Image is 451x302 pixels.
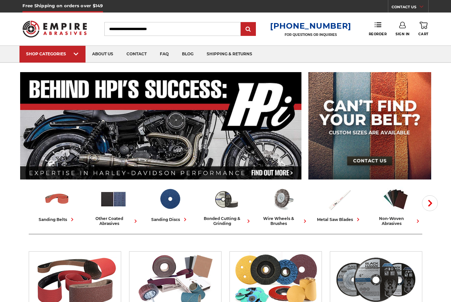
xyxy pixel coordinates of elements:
img: Banner for an interview featuring Horsepower Inc who makes Harley performance upgrades featured o... [20,72,302,179]
a: CONTACT US [392,3,428,13]
a: metal saw blades [314,185,365,223]
div: metal saw blades [317,216,362,223]
img: Sanding Discs [156,185,184,213]
div: bonded cutting & grinding [201,216,252,226]
img: Empire Abrasives [22,16,87,41]
a: blog [175,46,200,63]
a: shipping & returns [200,46,259,63]
div: wire wheels & brushes [257,216,308,226]
a: Cart [418,22,428,36]
p: FOR QUESTIONS OR INQUIRIES [270,33,351,37]
img: Non-woven Abrasives [382,185,409,213]
div: non-woven abrasives [370,216,421,226]
button: Next [422,195,438,211]
span: Cart [418,32,428,36]
img: promo banner for custom belts. [308,72,431,179]
div: sanding belts [39,216,76,223]
a: [PHONE_NUMBER] [270,21,351,31]
a: sanding belts [31,185,83,223]
span: Sign In [396,32,410,36]
div: sanding discs [151,216,189,223]
div: other coated abrasives [88,216,139,226]
img: Bonded Cutting & Grinding [213,185,240,213]
div: SHOP CATEGORIES [26,51,79,56]
img: Other Coated Abrasives [100,185,127,213]
a: contact [120,46,153,63]
a: non-woven abrasives [370,185,421,226]
a: other coated abrasives [88,185,139,226]
img: Sanding Belts [43,185,71,213]
a: about us [86,46,120,63]
img: Wire Wheels & Brushes [269,185,296,213]
img: Metal Saw Blades [326,185,353,213]
a: bonded cutting & grinding [201,185,252,226]
a: Reorder [369,22,387,36]
a: wire wheels & brushes [257,185,308,226]
a: sanding discs [144,185,195,223]
span: Reorder [369,32,387,36]
a: faq [153,46,175,63]
input: Submit [242,23,255,36]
